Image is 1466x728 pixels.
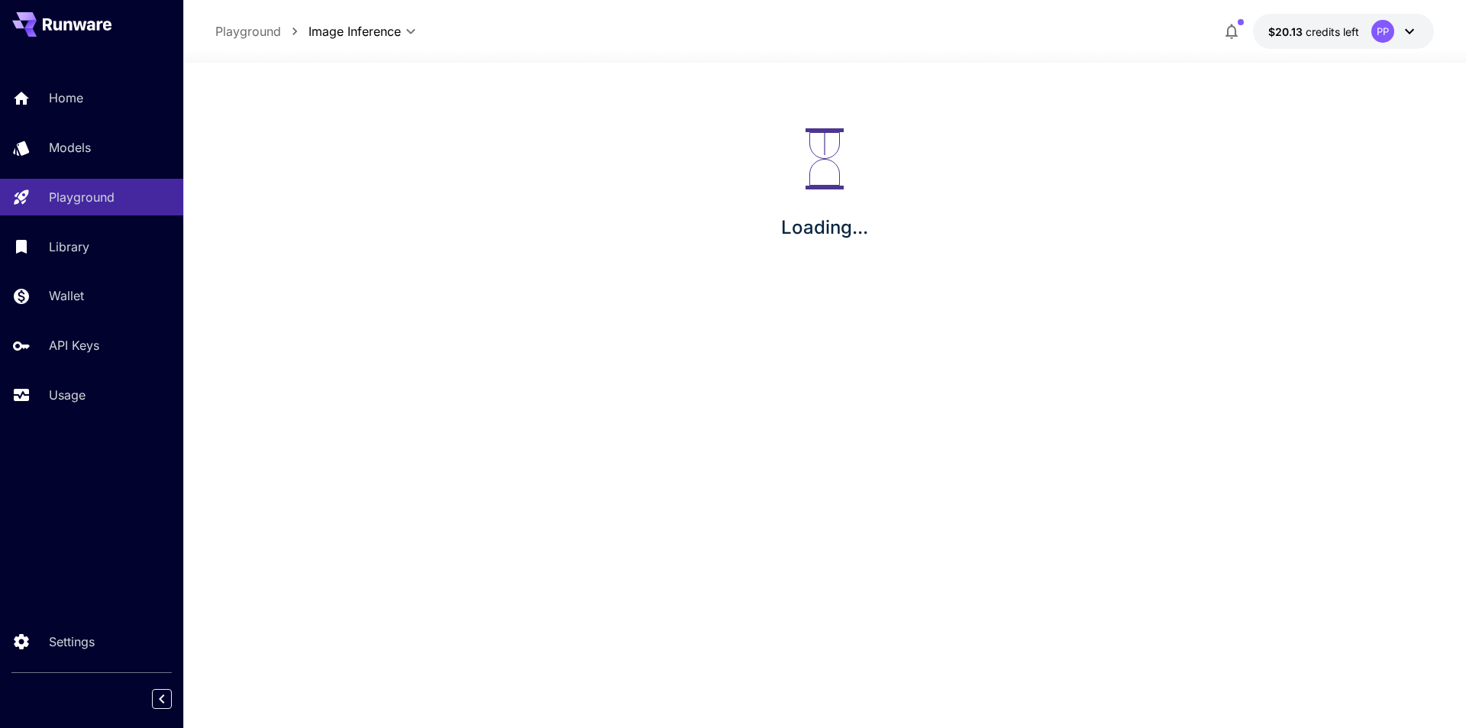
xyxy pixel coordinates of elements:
p: API Keys [49,336,99,354]
span: credits left [1306,25,1359,38]
p: Usage [49,386,86,404]
p: Settings [49,633,95,651]
p: Models [49,138,91,157]
p: Playground [49,188,115,206]
p: Home [49,89,83,107]
a: Playground [215,22,281,40]
span: Image Inference [308,22,401,40]
button: $20.1333PP [1253,14,1434,49]
p: Library [49,238,89,256]
button: Collapse sidebar [152,689,172,709]
p: Wallet [49,286,84,305]
span: $20.13 [1268,25,1306,38]
nav: breadcrumb [215,22,308,40]
div: Collapse sidebar [163,685,183,713]
p: Loading... [781,214,868,241]
div: PP [1371,20,1394,43]
div: $20.1333 [1268,24,1359,40]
